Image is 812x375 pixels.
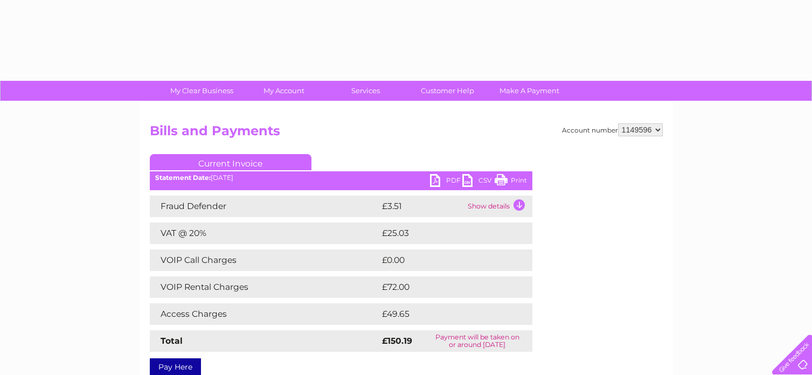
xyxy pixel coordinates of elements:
a: Customer Help [403,81,492,101]
td: Payment will be taken on or around [DATE] [422,330,532,352]
td: £0.00 [379,249,508,271]
td: £3.51 [379,196,465,217]
td: Show details [465,196,532,217]
td: VOIP Call Charges [150,249,379,271]
a: Services [321,81,410,101]
strong: £150.19 [382,336,412,346]
td: £72.00 [379,276,511,298]
a: Current Invoice [150,154,311,170]
strong: Total [161,336,183,346]
a: CSV [462,174,495,190]
div: [DATE] [150,174,532,182]
td: VAT @ 20% [150,223,379,244]
a: PDF [430,174,462,190]
td: Fraud Defender [150,196,379,217]
td: VOIP Rental Charges [150,276,379,298]
a: My Account [239,81,328,101]
td: £49.65 [379,303,511,325]
td: £25.03 [379,223,510,244]
div: Account number [562,123,663,136]
h2: Bills and Payments [150,123,663,144]
a: Print [495,174,527,190]
a: My Clear Business [157,81,246,101]
a: Make A Payment [485,81,574,101]
b: Statement Date: [155,173,211,182]
td: Access Charges [150,303,379,325]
